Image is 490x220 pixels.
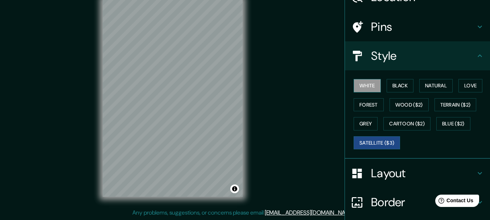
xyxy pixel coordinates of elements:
[436,117,470,130] button: Blue ($2)
[345,159,490,188] div: Layout
[345,12,490,41] div: Pins
[371,49,475,63] h4: Style
[425,192,482,212] iframe: Help widget launcher
[390,98,429,112] button: Wood ($2)
[354,98,384,112] button: Forest
[419,79,453,92] button: Natural
[435,98,477,112] button: Terrain ($2)
[345,41,490,70] div: Style
[354,79,381,92] button: White
[383,117,431,130] button: Cartoon ($2)
[132,208,355,217] p: Any problems, suggestions, or concerns please email .
[371,195,475,209] h4: Border
[345,188,490,217] div: Border
[387,79,414,92] button: Black
[371,20,475,34] h4: Pins
[230,184,239,193] button: Toggle attribution
[458,79,482,92] button: Love
[354,136,400,150] button: Satellite ($3)
[354,117,378,130] button: Grey
[371,166,475,180] h4: Layout
[265,209,354,216] a: [EMAIL_ADDRESS][DOMAIN_NAME]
